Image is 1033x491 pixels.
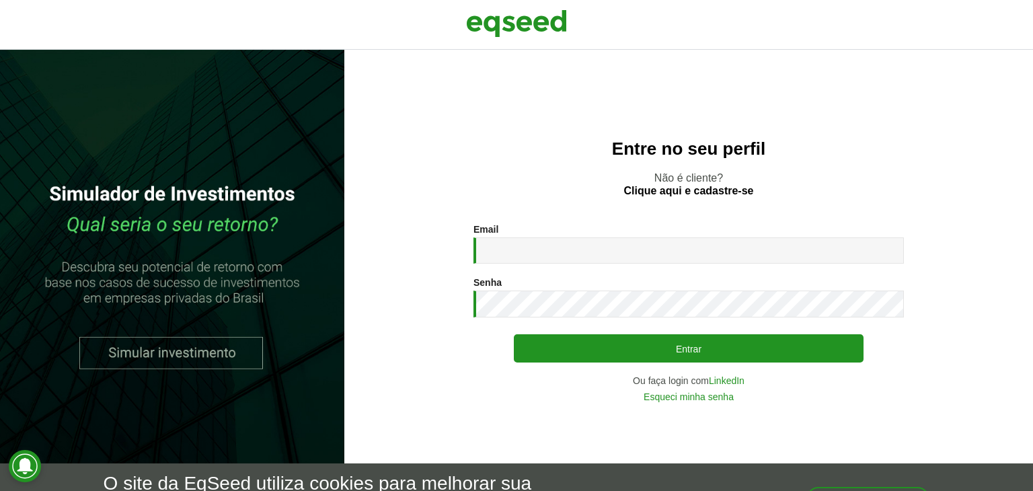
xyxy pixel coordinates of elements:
button: Entrar [514,334,864,363]
div: Ou faça login com [473,376,904,385]
a: Clique aqui e cadastre-se [624,186,754,196]
p: Não é cliente? [371,172,1006,197]
a: Esqueci minha senha [644,392,734,402]
h2: Entre no seu perfil [371,139,1006,159]
img: EqSeed Logo [466,7,567,40]
label: Email [473,225,498,234]
label: Senha [473,278,502,287]
a: LinkedIn [709,376,744,385]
